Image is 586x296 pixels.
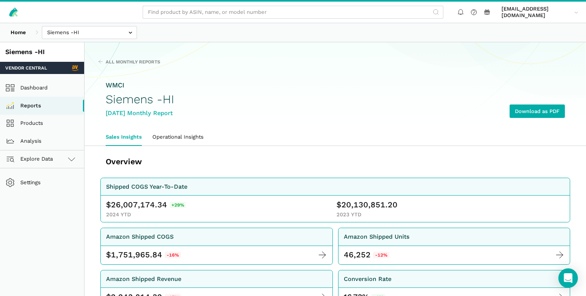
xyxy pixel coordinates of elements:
input: Siemens -HI [42,26,137,39]
div: Open Intercom Messenger [558,268,578,288]
span: Vendor Central [5,65,47,71]
span: [EMAIL_ADDRESS][DOMAIN_NAME] [501,6,571,19]
a: Home [5,26,31,39]
span: -12% [373,252,389,258]
div: Shipped COGS Year-To-Date [106,182,187,192]
a: Operational Insights [147,128,209,146]
span: $ [106,200,111,210]
div: 2023 YTD [336,211,564,218]
input: Find product by ASIN, name, or model number [143,6,443,19]
span: 20,130,851.20 [341,200,397,210]
a: [EMAIL_ADDRESS][DOMAIN_NAME] [499,4,581,20]
div: [DATE] Monthly Report [106,109,174,118]
div: Amazon Shipped COGS [106,232,174,242]
h1: Siemens -HI [106,93,174,106]
div: Siemens -HI [5,48,79,57]
div: Amazon Shipped Units [344,232,410,242]
span: 26,007,174.34 [111,200,167,210]
span: 1,751,965.84 [111,250,162,260]
div: WMCI [106,81,174,90]
a: Amazon Shipped Units 46,252 -12% [338,228,571,265]
a: Download as PDF [510,104,565,118]
div: Amazon Shipped Revenue [106,274,181,284]
span: $ [106,250,111,260]
div: 2024 YTD [106,211,334,218]
a: Amazon Shipped COGS $ 1,751,965.84 -16% [100,228,333,265]
span: +29% [170,202,187,208]
div: 46,252 [344,250,371,260]
span: $ [336,200,341,210]
div: Conversion Rate [344,274,391,284]
span: All Monthly Reports [106,59,160,65]
h3: Overview [106,157,317,167]
a: All Monthly Reports [98,59,161,65]
span: Explore Data [8,154,53,164]
span: -16% [165,252,181,258]
a: Sales Insights [100,128,147,146]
